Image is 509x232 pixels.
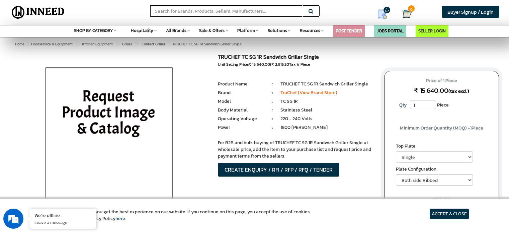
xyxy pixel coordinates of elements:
[34,219,91,225] p: Leave a message
[271,61,289,67] span: ₹ 2,815.20
[218,98,265,105] li: Model
[265,107,280,113] li: :
[400,125,483,132] span: Minimum Order Quantity (MOQ) = Piece
[34,212,91,218] div: We're offline
[142,41,165,47] span: Contact Griller
[218,54,374,62] h1: TRUCHEF TC SG 1R Sandwich Griller Single
[377,28,404,34] a: JOBS PORTAL
[391,75,492,86] span: Price of 1 Piece
[470,125,472,132] span: 1
[122,41,132,47] span: Griller
[218,140,374,160] p: For B2B and bulk buying of TRUCHEF TC SG 1R Sandwich Griller Single at wholesale price, add the i...
[265,124,280,131] li: :
[265,98,280,105] li: :
[265,81,280,87] li: :
[31,41,73,47] span: Foodservice & Equipment
[368,7,402,22] a: my Quotes
[218,62,374,67] div: Unit Selling Price: ( Tax )
[298,61,310,67] span: / Piece
[396,143,487,151] label: Top Plate
[168,40,171,48] span: >
[30,41,242,47] span: TRUCHEF TC SG 1R Sandwich Griller Single
[81,40,114,48] a: Kitchen Equipment
[268,27,287,34] span: Solutions
[447,8,494,16] span: Buyer Signup / Login
[430,209,469,219] article: ACCEPT & CLOSE
[442,6,499,18] a: Buyer Signup / Login
[199,27,225,34] span: Sale & Offers
[218,124,265,131] li: Power
[300,27,320,34] span: Resources
[249,61,270,67] span: ₹ 15,640.00
[218,107,265,113] li: Body Material
[135,40,138,48] span: >
[265,89,280,96] li: :
[75,40,78,48] span: >
[30,40,74,48] a: Foodservice & Equipment
[402,9,412,19] img: Cart
[218,81,265,87] li: Product Name
[280,107,374,113] li: Stainless Steel
[437,100,449,110] span: Piece
[121,40,134,48] a: Griller
[31,54,187,221] img: TRUCHEF Sandwich Griller - Single TC SG 1R
[280,89,337,96] a: TruChef (View Brand Store)
[408,5,415,12] span: 0
[336,28,362,34] a: POST TENDER
[74,27,113,34] span: SHOP BY CATEGORY
[396,100,410,110] label: Qty
[237,27,255,34] span: Platform
[115,40,118,48] span: >
[14,40,26,48] a: Home
[140,40,167,48] a: Contact Griller
[265,115,280,122] li: :
[396,166,487,174] label: Plate Configuration
[280,115,374,122] li: 220 - 240 Volts
[218,89,265,96] li: Brand
[9,4,67,21] img: Inneed.Market
[131,27,153,34] span: Hospitality
[150,5,303,17] input: Search for Brands, Products, Sellers, Manufacturers...
[402,7,407,21] a: Cart 0
[40,209,311,222] article: We use cookies to ensure you get the best experience on our website. If you continue on this page...
[385,196,499,203] div: ADD TO
[218,163,339,177] button: CREATE ENQUIRY / RFI / RFP / RFQ / TENDER
[448,88,469,95] span: (tax excl.)
[115,215,125,222] a: here
[280,98,374,105] li: TC SG 1R
[27,41,29,47] span: >
[280,81,374,87] li: TRUCHEF TC SG 1R Sandwich Griller Single
[280,124,374,131] li: 1800 [PERSON_NAME]
[414,85,448,95] span: ₹ 15,640.00
[377,9,388,19] img: Show My Quotes
[82,41,113,47] span: Kitchen Equipment
[418,28,446,34] a: SELLER LOGIN
[166,27,186,34] span: All Brands
[218,115,265,122] li: Operating Voltage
